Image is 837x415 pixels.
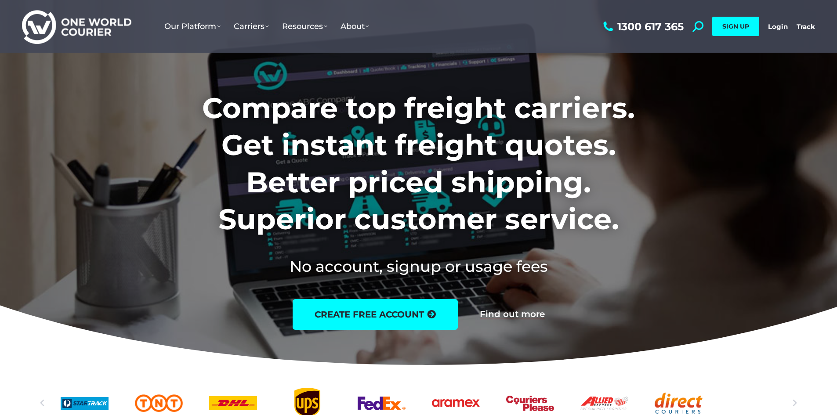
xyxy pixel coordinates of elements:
a: About [334,13,376,40]
span: Carriers [234,22,269,31]
a: Login [768,22,788,31]
span: About [341,22,369,31]
span: SIGN UP [722,22,749,30]
h2: No account, signup or usage fees [144,256,693,277]
a: Our Platform [158,13,227,40]
a: create free account [293,299,458,330]
a: 1300 617 365 [601,21,684,32]
img: One World Courier [22,9,131,44]
h1: Compare top freight carriers. Get instant freight quotes. Better priced shipping. Superior custom... [144,90,693,238]
a: Track [797,22,815,31]
a: SIGN UP [712,17,759,36]
span: Our Platform [164,22,221,31]
a: Find out more [480,310,545,319]
span: Resources [282,22,327,31]
a: Carriers [227,13,275,40]
a: Resources [275,13,334,40]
